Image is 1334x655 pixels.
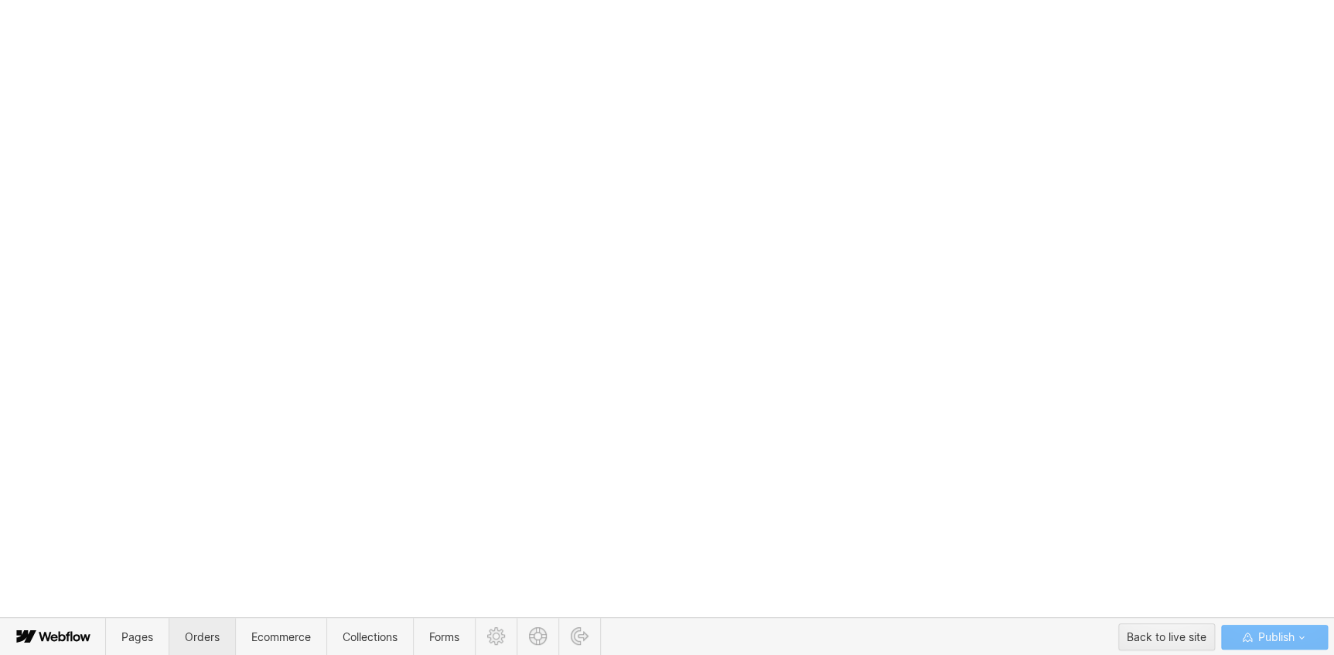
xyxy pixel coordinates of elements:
button: Back to live site [1118,623,1215,650]
span: Text us [6,37,48,52]
button: Publish [1221,625,1328,650]
span: Publish [1254,626,1294,649]
span: Orders [185,630,220,643]
span: Collections [343,630,397,643]
span: Ecommerce [251,630,311,643]
div: Back to live site [1127,626,1206,649]
span: Pages [121,630,153,643]
span: Forms [429,630,459,643]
